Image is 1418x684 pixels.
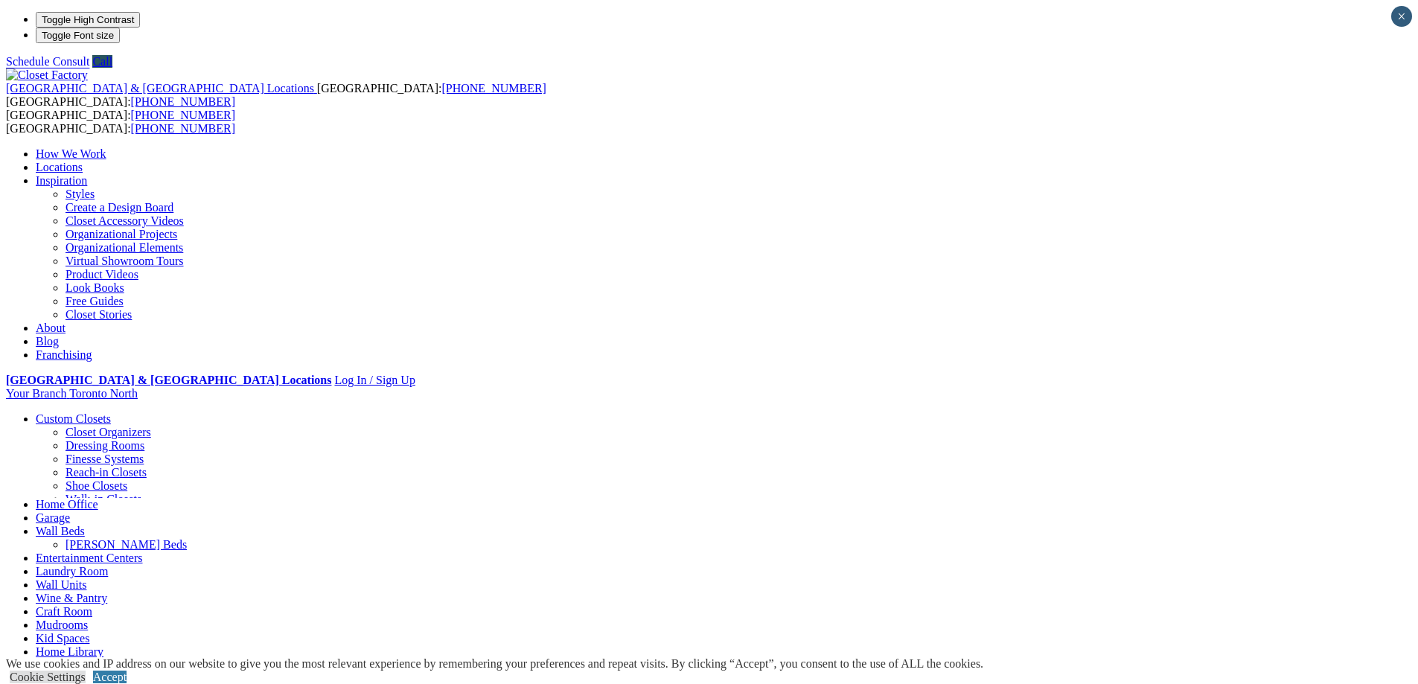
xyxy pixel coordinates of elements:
[36,592,107,604] a: Wine & Pantry
[6,82,317,95] a: [GEOGRAPHIC_DATA] & [GEOGRAPHIC_DATA] Locations
[36,511,70,524] a: Garage
[36,12,140,28] button: Toggle High Contrast
[6,68,88,82] img: Closet Factory
[66,426,151,438] a: Closet Organizers
[36,619,88,631] a: Mudrooms
[1391,6,1412,27] button: Close
[6,374,331,386] a: [GEOGRAPHIC_DATA] & [GEOGRAPHIC_DATA] Locations
[66,453,144,465] a: Finesse Systems
[66,493,141,505] a: Walk-in Closets
[66,214,184,227] a: Closet Accessory Videos
[92,55,112,68] a: Call
[66,281,124,294] a: Look Books
[36,632,89,645] a: Kid Spaces
[36,348,92,361] a: Franchising
[36,605,92,618] a: Craft Room
[6,109,235,135] span: [GEOGRAPHIC_DATA]: [GEOGRAPHIC_DATA]:
[36,161,83,173] a: Locations
[66,228,177,240] a: Organizational Projects
[66,188,95,200] a: Styles
[36,552,143,564] a: Entertainment Centers
[93,671,127,683] a: Accept
[6,387,66,400] span: Your Branch
[10,671,86,683] a: Cookie Settings
[36,525,85,537] a: Wall Beds
[66,241,183,254] a: Organizational Elements
[441,82,546,95] a: [PHONE_NUMBER]
[131,109,235,121] a: [PHONE_NUMBER]
[6,657,983,671] div: We use cookies and IP address on our website to give you the most relevant experience by remember...
[36,322,66,334] a: About
[6,82,546,108] span: [GEOGRAPHIC_DATA]: [GEOGRAPHIC_DATA]:
[36,498,98,511] a: Home Office
[66,295,124,307] a: Free Guides
[36,645,103,658] a: Home Library
[36,147,106,160] a: How We Work
[36,412,111,425] a: Custom Closets
[66,255,184,267] a: Virtual Showroom Tours
[66,308,132,321] a: Closet Stories
[42,14,134,25] span: Toggle High Contrast
[66,479,127,492] a: Shoe Closets
[36,565,108,578] a: Laundry Room
[66,268,138,281] a: Product Videos
[69,387,138,400] span: Toronto North
[36,335,59,348] a: Blog
[42,30,114,41] span: Toggle Font size
[66,466,147,479] a: Reach-in Closets
[6,387,138,400] a: Your Branch Toronto North
[334,374,415,386] a: Log In / Sign Up
[66,439,144,452] a: Dressing Rooms
[66,538,187,551] a: [PERSON_NAME] Beds
[131,95,235,108] a: [PHONE_NUMBER]
[6,82,314,95] span: [GEOGRAPHIC_DATA] & [GEOGRAPHIC_DATA] Locations
[36,578,86,591] a: Wall Units
[66,201,173,214] a: Create a Design Board
[6,55,89,68] a: Schedule Consult
[36,174,87,187] a: Inspiration
[131,122,235,135] a: [PHONE_NUMBER]
[36,28,120,43] button: Toggle Font size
